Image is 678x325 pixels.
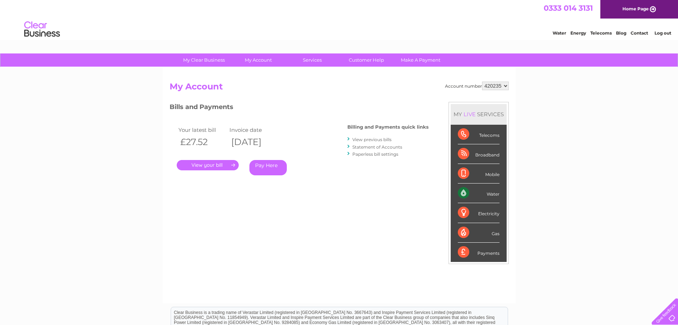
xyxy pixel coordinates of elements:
[283,53,342,67] a: Services
[631,30,648,36] a: Contact
[177,135,228,149] th: £27.52
[337,53,396,67] a: Customer Help
[228,135,279,149] th: [DATE]
[175,53,233,67] a: My Clear Business
[458,203,500,223] div: Electricity
[553,30,566,36] a: Water
[458,125,500,144] div: Telecoms
[544,4,593,12] a: 0333 014 3131
[352,137,392,142] a: View previous bills
[445,82,509,90] div: Account number
[170,102,429,114] h3: Bills and Payments
[654,30,671,36] a: Log out
[458,164,500,184] div: Mobile
[590,30,612,36] a: Telecoms
[347,124,429,130] h4: Billing and Payments quick links
[458,184,500,203] div: Water
[177,125,228,135] td: Your latest bill
[228,125,279,135] td: Invoice date
[462,111,477,118] div: LIVE
[352,144,402,150] a: Statement of Accounts
[170,82,509,95] h2: My Account
[24,19,60,40] img: logo.png
[451,104,507,124] div: MY SERVICES
[391,53,450,67] a: Make A Payment
[458,243,500,262] div: Payments
[458,223,500,243] div: Gas
[177,160,239,170] a: .
[171,4,508,35] div: Clear Business is a trading name of Verastar Limited (registered in [GEOGRAPHIC_DATA] No. 3667643...
[249,160,287,175] a: Pay Here
[352,151,398,157] a: Paperless bill settings
[229,53,288,67] a: My Account
[616,30,626,36] a: Blog
[458,144,500,164] div: Broadband
[570,30,586,36] a: Energy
